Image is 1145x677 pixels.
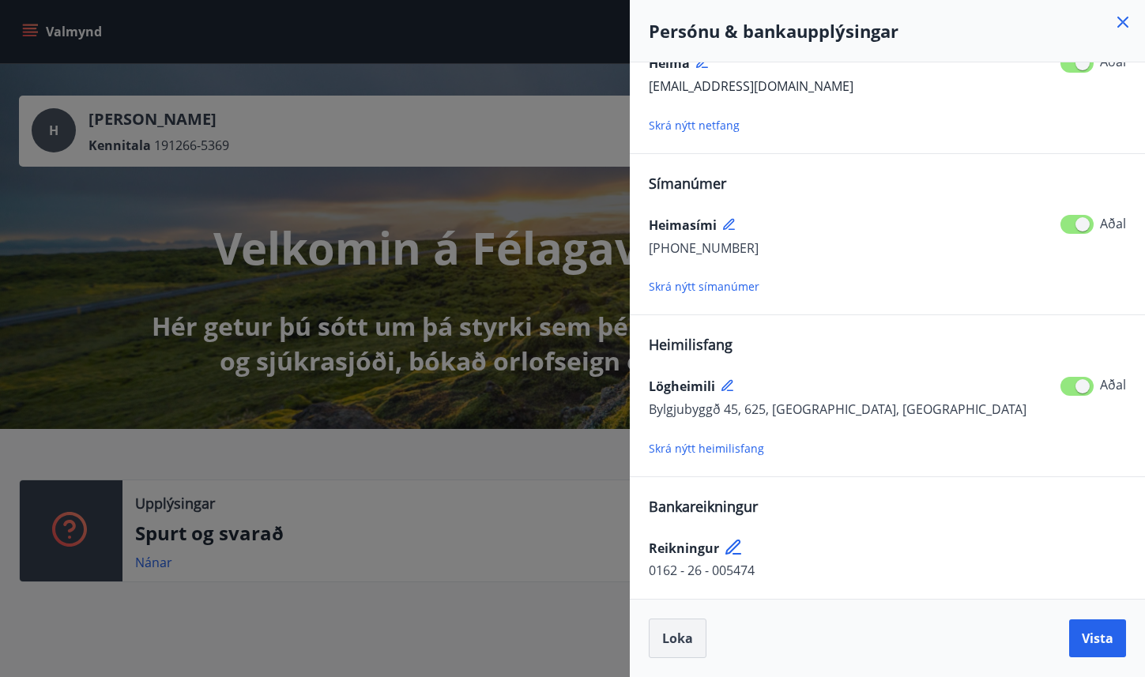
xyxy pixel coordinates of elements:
span: Símanúmer [649,174,726,193]
span: [PHONE_NUMBER] [649,239,759,257]
button: Vista [1069,619,1126,657]
span: Bylgjubyggð 45, 625, [GEOGRAPHIC_DATA], [GEOGRAPHIC_DATA] [649,401,1026,418]
span: Skrá nýtt netfang [649,118,740,133]
span: Reikningur [649,540,719,557]
h4: Persónu & bankaupplýsingar [649,19,1126,43]
span: Heimilisfang [649,335,733,354]
span: Aðal [1100,215,1126,232]
span: Heimasími [649,216,717,234]
span: Bankareikningur [649,497,758,516]
span: Skrá nýtt símanúmer [649,279,759,294]
span: Lögheimili [649,378,715,395]
span: Skrá nýtt heimilisfang [649,441,764,456]
span: Loka [662,630,693,647]
span: Aðal [1100,376,1126,393]
span: [EMAIL_ADDRESS][DOMAIN_NAME] [649,77,853,95]
span: 0162 - 26 - 005474 [649,562,755,579]
span: Heima [649,55,690,72]
button: Loka [649,619,706,658]
span: Vista [1082,630,1113,647]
